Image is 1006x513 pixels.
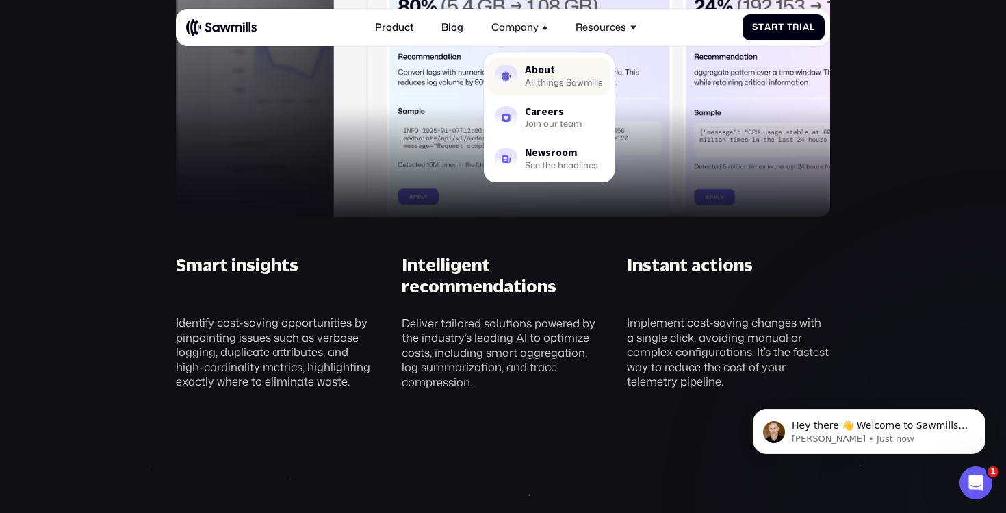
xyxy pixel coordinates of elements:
div: Identify cost-saving opportunities by pinpointing issues such as verbose logging, duplicate attri... [176,315,378,388]
span: T [787,22,793,32]
span: a [764,22,771,32]
span: Hey there 👋 Welcome to Sawmills. The smart telemetry management platform that solves cost, qualit... [60,40,235,118]
div: Newsroom [525,149,598,158]
iframe: Intercom live chat [959,466,992,499]
p: Message from Winston, sent Just now [60,53,236,65]
div: Implement cost-saving changes with a single click, avoiding manual or complex configurations. It’... [627,315,829,388]
nav: Company [484,41,615,182]
div: Smart insights [176,255,298,296]
div: Instant actions [627,255,753,296]
a: Product [367,14,422,41]
span: r [792,22,799,32]
a: NewsroomSee the headlines [487,140,610,178]
span: r [771,22,778,32]
span: i [799,22,803,32]
a: StartTrial [743,14,825,40]
div: Intelligent recommendations [402,255,604,297]
div: Company [484,14,556,41]
a: CareersJoin our team [487,99,610,136]
span: S [752,22,758,32]
div: See the headlines [525,162,598,170]
div: Join our team [525,120,582,128]
a: AboutAll things Sawmills [487,58,610,95]
iframe: Intercom notifications message [732,380,1006,476]
div: Resources [568,14,643,41]
span: t [778,22,784,32]
div: Deliver tailored solutions powered by the industry’s leading AI to optimize costs, including smar... [402,316,604,389]
span: t [758,22,764,32]
div: About [525,66,603,75]
span: l [810,22,815,32]
div: Careers [525,108,582,116]
div: Company [491,21,539,34]
span: a [803,22,810,32]
div: Resources [576,21,626,34]
a: Blog [434,14,471,41]
div: All things Sawmills [525,79,603,87]
span: 1 [988,466,998,477]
